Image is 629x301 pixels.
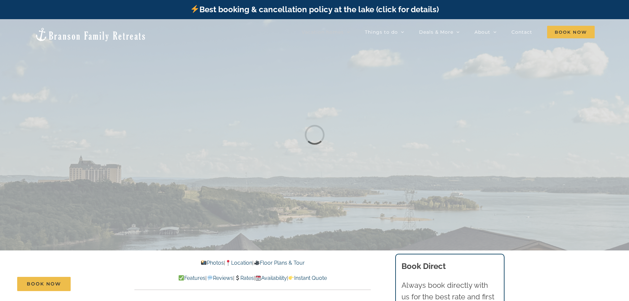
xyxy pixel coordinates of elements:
[511,30,532,34] span: Contact
[419,30,453,34] span: Deals & More
[17,277,71,291] a: Book Now
[256,275,261,281] img: 📆
[254,260,260,265] img: 🎥
[226,260,231,265] img: 📍
[201,260,224,266] a: Photos
[235,275,240,281] img: 💲
[474,30,490,34] span: About
[255,275,287,281] a: Availability
[254,260,304,266] a: Floor Plans & Tour
[27,281,61,287] span: Book Now
[288,275,327,281] a: Instant Quote
[178,275,205,281] a: Features
[179,275,184,281] img: ✅
[474,25,497,39] a: About
[289,275,294,281] img: 👉
[302,30,344,34] span: Vacation homes
[234,275,254,281] a: Rates
[191,5,199,13] img: ⚡️
[207,275,233,281] a: Reviews
[547,26,595,38] span: Book Now
[207,275,213,281] img: 💬
[225,260,252,266] a: Location
[511,25,532,39] a: Contact
[190,5,438,14] a: Best booking & cancellation policy at the lake (click for details)
[402,261,446,271] b: Book Direct
[34,27,146,42] img: Branson Family Retreats Logo
[302,25,595,39] nav: Main Menu
[134,259,371,267] p: | |
[419,25,460,39] a: Deals & More
[134,274,371,282] p: | | | |
[201,260,206,265] img: 📸
[365,25,404,39] a: Things to do
[365,30,398,34] span: Things to do
[302,25,350,39] a: Vacation homes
